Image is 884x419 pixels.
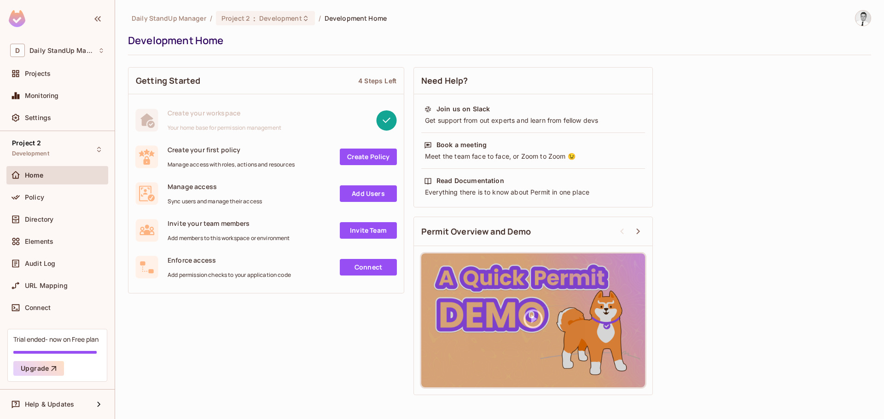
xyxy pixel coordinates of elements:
[340,259,397,276] a: Connect
[12,150,49,157] span: Development
[13,335,99,344] div: Trial ended- now on Free plan
[25,260,55,267] span: Audit Log
[13,361,64,376] button: Upgrade
[168,109,281,117] span: Create your workspace
[436,140,487,149] div: Book a meeting
[221,14,250,23] span: Project 2
[358,76,396,85] div: 4 Steps Left
[168,124,281,132] span: Your home base for permission management
[424,152,642,161] div: Meet the team face to face, or Zoom to Zoom 😉
[25,114,51,121] span: Settings
[25,238,53,245] span: Elements
[168,256,291,264] span: Enforce access
[25,282,68,289] span: URL Mapping
[855,11,871,26] img: Goran Jovanovic
[168,219,290,228] span: Invite your team members
[128,34,867,47] div: Development Home
[9,10,25,27] img: SReyMgAAAABJRU5ErkJggg==
[25,304,51,311] span: Connect
[424,188,642,197] div: Everything there is to know about Permit in one place
[168,182,262,191] span: Manage access
[132,14,206,23] span: the active workspace
[136,75,200,86] span: Getting Started
[421,75,468,86] span: Need Help?
[25,216,53,223] span: Directory
[168,198,262,205] span: Sync users and manage their access
[436,176,504,185] div: Read Documentation
[168,145,295,154] span: Create your first policy
[253,15,256,22] span: :
[25,194,44,201] span: Policy
[210,14,212,23] li: /
[325,14,387,23] span: Development Home
[259,14,302,23] span: Development
[340,185,397,202] a: Add Users
[10,44,25,57] span: D
[168,271,291,279] span: Add permission checks to your application code
[25,401,74,408] span: Help & Updates
[25,92,59,99] span: Monitoring
[168,235,290,242] span: Add members to this workspace or environment
[436,104,490,114] div: Join us on Slack
[424,116,642,125] div: Get support from out experts and learn from fellow devs
[319,14,321,23] li: /
[29,47,93,54] span: Workspace: Daily StandUp Manager
[340,149,397,165] a: Create Policy
[340,222,397,239] a: Invite Team
[12,139,41,147] span: Project 2
[421,226,531,237] span: Permit Overview and Demo
[25,70,51,77] span: Projects
[25,172,44,179] span: Home
[168,161,295,168] span: Manage access with roles, actions and resources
